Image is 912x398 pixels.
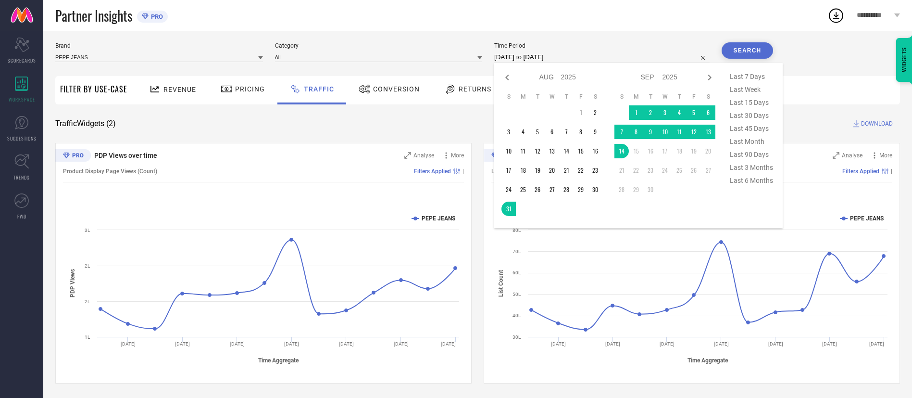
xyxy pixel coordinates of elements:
td: Sat Aug 23 2025 [588,163,602,178]
td: Sun Aug 24 2025 [501,182,516,197]
td: Wed Sep 24 2025 [658,163,672,178]
text: 60L [512,270,521,275]
span: last 3 months [727,161,775,174]
td: Sat Sep 20 2025 [701,144,715,158]
span: Traffic [304,85,334,93]
td: Sat Aug 09 2025 [588,125,602,139]
td: Fri Sep 12 2025 [687,125,701,139]
text: 1L [85,334,90,340]
td: Wed Sep 10 2025 [658,125,672,139]
span: Product Display Page Views (Count) [63,168,157,175]
td: Thu Aug 07 2025 [559,125,574,139]
td: Tue Aug 26 2025 [530,182,545,197]
div: Open download list [827,7,845,24]
div: Next month [704,72,715,83]
text: 70L [512,249,521,254]
span: last 90 days [727,148,775,161]
td: Mon Aug 25 2025 [516,182,530,197]
td: Thu Sep 04 2025 [672,105,687,120]
text: 30L [512,334,521,340]
svg: Zoom [833,152,839,159]
span: SUGGESTIONS [7,135,37,142]
span: WORKSPACE [9,96,35,103]
td: Thu Aug 14 2025 [559,144,574,158]
text: 80L [512,228,521,233]
td: Tue Sep 09 2025 [643,125,658,139]
th: Wednesday [658,93,672,101]
span: Analyse [413,152,434,159]
button: Search [722,42,774,59]
tspan: Time Aggregate [687,357,728,364]
span: TRENDS [13,174,30,181]
td: Thu Sep 11 2025 [672,125,687,139]
th: Tuesday [643,93,658,101]
td: Mon Sep 01 2025 [629,105,643,120]
th: Saturday [701,93,715,101]
th: Thursday [559,93,574,101]
input: Select time period [494,51,710,63]
th: Friday [574,93,588,101]
td: Tue Sep 30 2025 [643,182,658,197]
td: Mon Sep 08 2025 [629,125,643,139]
span: PDP Views over time [94,152,157,159]
td: Tue Sep 23 2025 [643,163,658,178]
tspan: PDP Views [69,269,76,297]
span: Traffic Widgets ( 2 ) [55,119,116,128]
span: More [879,152,892,159]
span: Pricing [235,85,265,93]
span: Analyse [842,152,862,159]
span: Brand [55,42,263,49]
text: [DATE] [605,341,620,347]
text: [DATE] [339,341,354,347]
span: | [891,168,892,175]
span: Returns [459,85,491,93]
span: Partner Insights [55,6,132,26]
td: Tue Sep 16 2025 [643,144,658,158]
text: 3L [85,228,90,233]
th: Tuesday [530,93,545,101]
td: Sun Aug 10 2025 [501,144,516,158]
span: Conversion [373,85,420,93]
text: [DATE] [660,341,675,347]
td: Tue Aug 12 2025 [530,144,545,158]
div: Premium [484,149,519,164]
div: Premium [55,149,91,164]
tspan: List Count [498,270,504,297]
td: Mon Aug 11 2025 [516,144,530,158]
td: Sat Sep 13 2025 [701,125,715,139]
text: [DATE] [822,341,837,347]
span: last 6 months [727,174,775,187]
span: Filters Applied [414,168,451,175]
span: last week [727,83,775,96]
text: [DATE] [230,341,245,347]
td: Wed Aug 13 2025 [545,144,559,158]
text: [DATE] [121,341,136,347]
th: Saturday [588,93,602,101]
td: Thu Aug 28 2025 [559,182,574,197]
td: Fri Sep 26 2025 [687,163,701,178]
span: Revenue [163,86,196,93]
td: Tue Aug 19 2025 [530,163,545,178]
span: last 45 days [727,122,775,135]
th: Monday [629,93,643,101]
td: Sun Aug 03 2025 [501,125,516,139]
td: Tue Sep 02 2025 [643,105,658,120]
td: Fri Aug 29 2025 [574,182,588,197]
text: [DATE] [441,341,456,347]
td: Fri Aug 08 2025 [574,125,588,139]
span: FWD [17,213,26,220]
td: Thu Sep 25 2025 [672,163,687,178]
td: Sat Sep 06 2025 [701,105,715,120]
text: 2L [85,299,90,304]
td: Thu Aug 21 2025 [559,163,574,178]
td: Sat Sep 27 2025 [701,163,715,178]
td: Mon Aug 04 2025 [516,125,530,139]
td: Sun Sep 28 2025 [614,182,629,197]
td: Fri Sep 05 2025 [687,105,701,120]
text: 50L [512,292,521,297]
td: Fri Aug 01 2025 [574,105,588,120]
td: Tue Aug 05 2025 [530,125,545,139]
text: [DATE] [551,341,566,347]
td: Sat Aug 02 2025 [588,105,602,120]
th: Monday [516,93,530,101]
